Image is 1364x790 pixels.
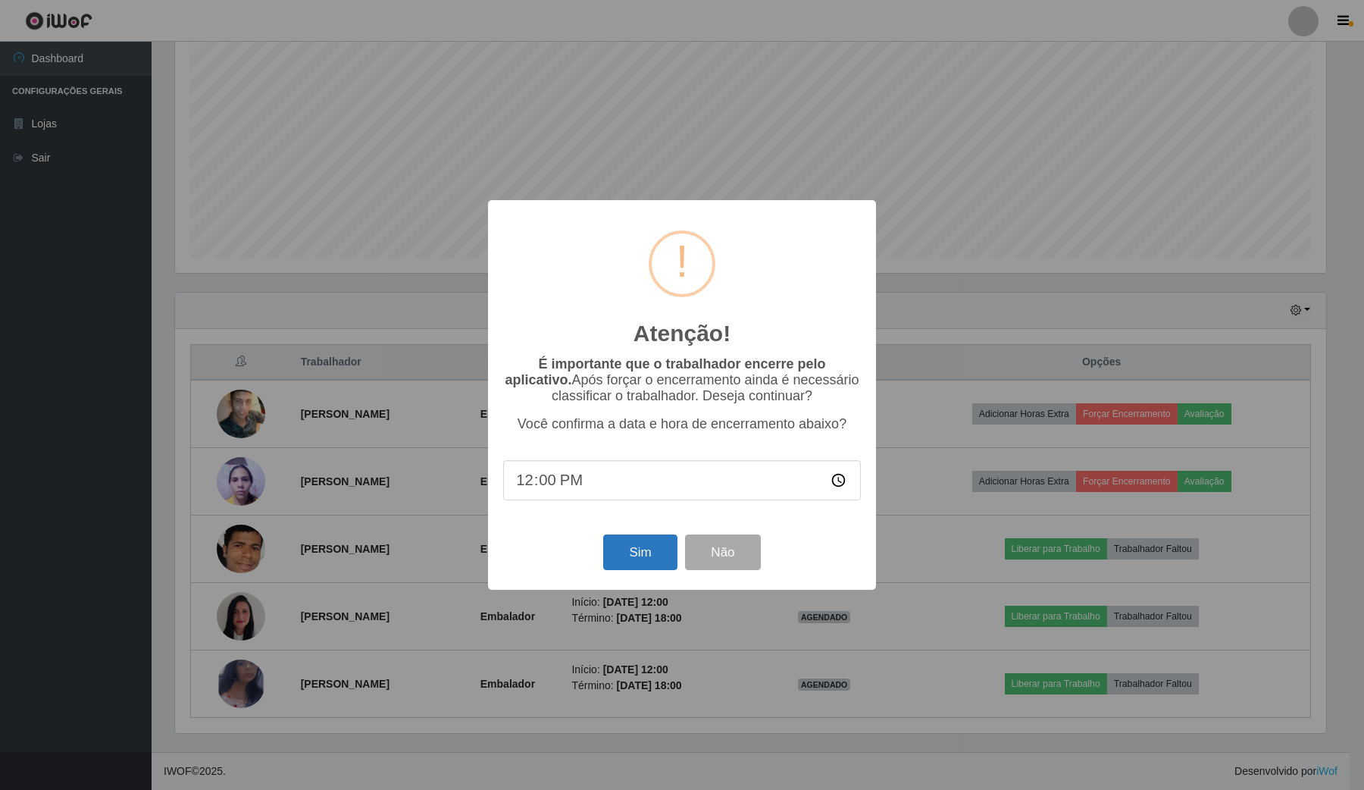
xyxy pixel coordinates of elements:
[503,356,861,404] p: Após forçar o encerramento ainda é necessário classificar o trabalhador. Deseja continuar?
[685,535,760,570] button: Não
[503,416,861,432] p: Você confirma a data e hora de encerramento abaixo?
[634,320,730,347] h2: Atenção!
[505,356,825,387] b: É importante que o trabalhador encerre pelo aplicativo.
[603,535,677,570] button: Sim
